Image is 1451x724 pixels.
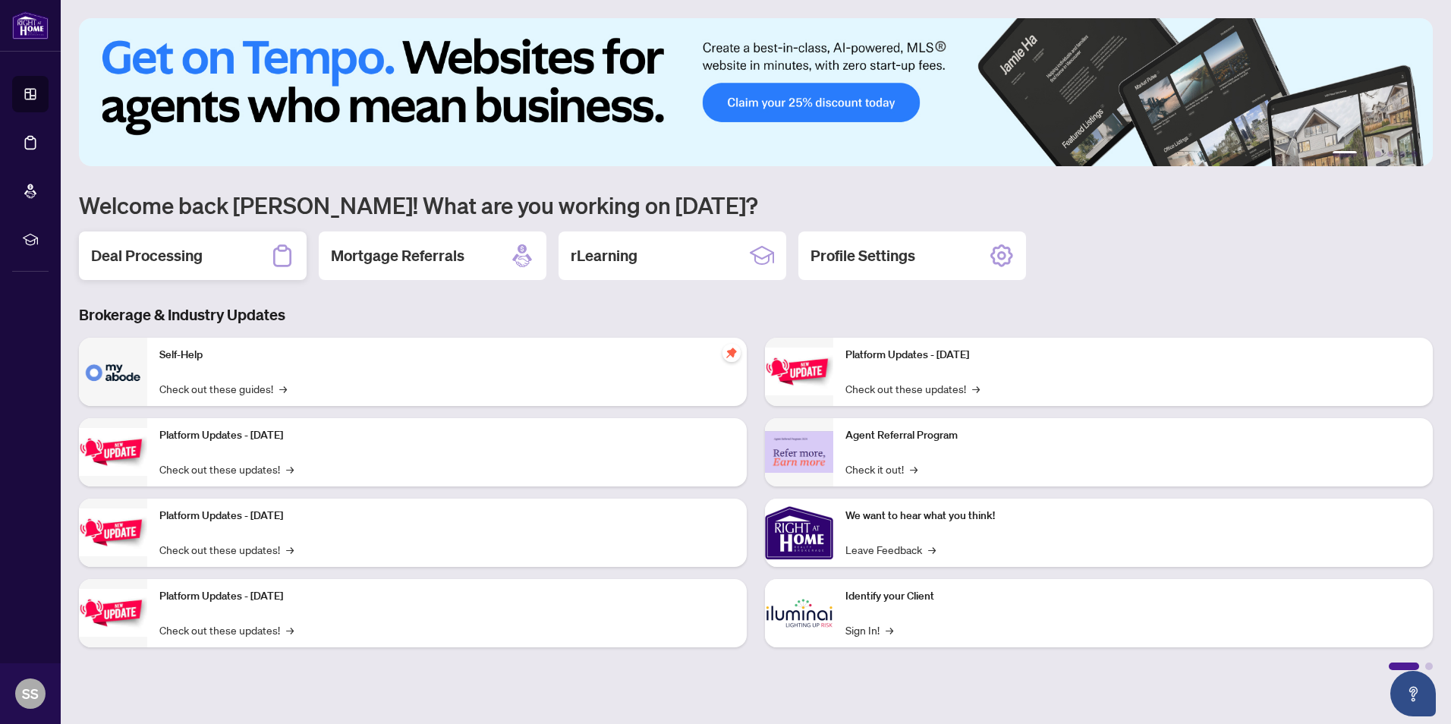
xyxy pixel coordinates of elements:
[810,245,915,266] h2: Profile Settings
[845,427,1421,444] p: Agent Referral Program
[159,541,294,558] a: Check out these updates!→
[79,304,1433,326] h3: Brokerage & Industry Updates
[765,348,833,395] img: Platform Updates - June 23, 2025
[1387,151,1393,157] button: 4
[1375,151,1381,157] button: 3
[159,427,735,444] p: Platform Updates - [DATE]
[79,589,147,637] img: Platform Updates - July 8, 2025
[331,245,464,266] h2: Mortgage Referrals
[765,431,833,473] img: Agent Referral Program
[159,461,294,477] a: Check out these updates!→
[159,508,735,524] p: Platform Updates - [DATE]
[845,541,936,558] a: Leave Feedback→
[845,508,1421,524] p: We want to hear what you think!
[79,18,1433,166] img: Slide 0
[79,190,1433,219] h1: Welcome back [PERSON_NAME]! What are you working on [DATE]?
[1399,151,1405,157] button: 5
[1333,151,1357,157] button: 1
[1363,151,1369,157] button: 2
[845,380,980,397] a: Check out these updates!→
[79,508,147,556] img: Platform Updates - July 21, 2025
[159,588,735,605] p: Platform Updates - [DATE]
[79,338,147,406] img: Self-Help
[159,347,735,364] p: Self-Help
[286,541,294,558] span: →
[928,541,936,558] span: →
[159,380,287,397] a: Check out these guides!→
[91,245,203,266] h2: Deal Processing
[845,588,1421,605] p: Identify your Client
[12,11,49,39] img: logo
[286,461,294,477] span: →
[845,461,917,477] a: Check it out!→
[1412,151,1418,157] button: 6
[571,245,637,266] h2: rLearning
[886,622,893,638] span: →
[22,683,39,704] span: SS
[722,344,741,362] span: pushpin
[279,380,287,397] span: →
[765,499,833,567] img: We want to hear what you think!
[845,622,893,638] a: Sign In!→
[286,622,294,638] span: →
[910,461,917,477] span: →
[972,380,980,397] span: →
[845,347,1421,364] p: Platform Updates - [DATE]
[1390,671,1436,716] button: Open asap
[159,622,294,638] a: Check out these updates!→
[79,428,147,476] img: Platform Updates - September 16, 2025
[765,579,833,647] img: Identify your Client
